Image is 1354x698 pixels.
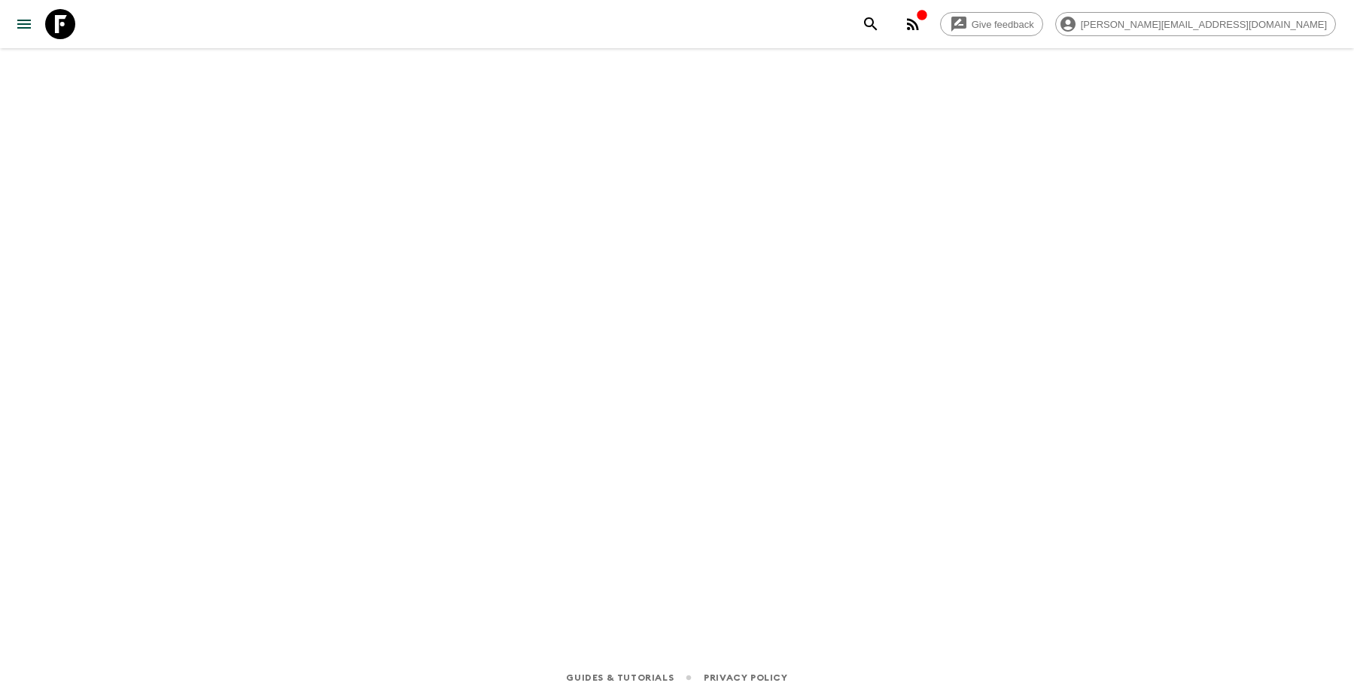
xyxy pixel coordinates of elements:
a: Give feedback [940,12,1043,36]
span: Give feedback [963,19,1042,30]
div: [PERSON_NAME][EMAIL_ADDRESS][DOMAIN_NAME] [1055,12,1336,36]
button: menu [9,9,39,39]
span: [PERSON_NAME][EMAIL_ADDRESS][DOMAIN_NAME] [1073,19,1335,30]
a: Privacy Policy [704,669,787,686]
a: Guides & Tutorials [566,669,674,686]
button: search adventures [856,9,886,39]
